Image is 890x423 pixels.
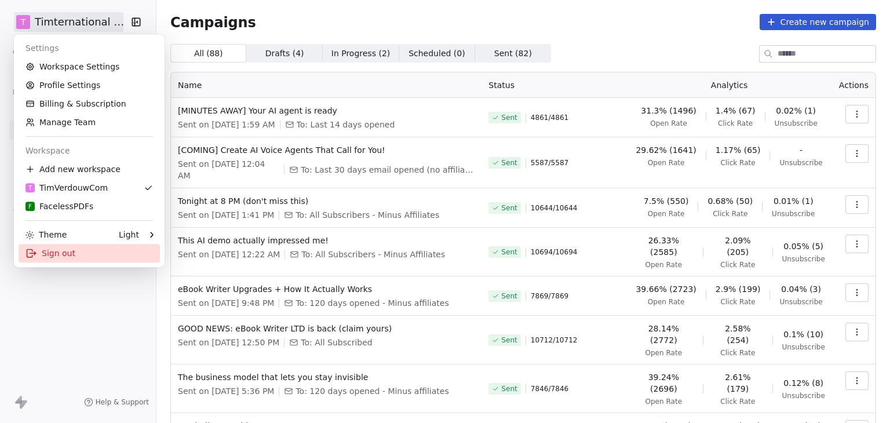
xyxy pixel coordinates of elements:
a: Workspace Settings [19,57,160,76]
a: Billing & Subscription [19,94,160,113]
span: F [28,202,32,211]
div: Sign out [19,244,160,262]
div: FacelessPDFs [25,200,93,212]
a: Profile Settings [19,76,160,94]
a: Manage Team [19,113,160,132]
div: Workspace [19,141,160,160]
div: Light [119,229,139,240]
div: Add new workspace [19,160,160,178]
span: T [28,184,32,192]
div: Theme [25,229,67,240]
div: TimVerdouwCom [25,182,108,194]
div: Settings [19,39,160,57]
